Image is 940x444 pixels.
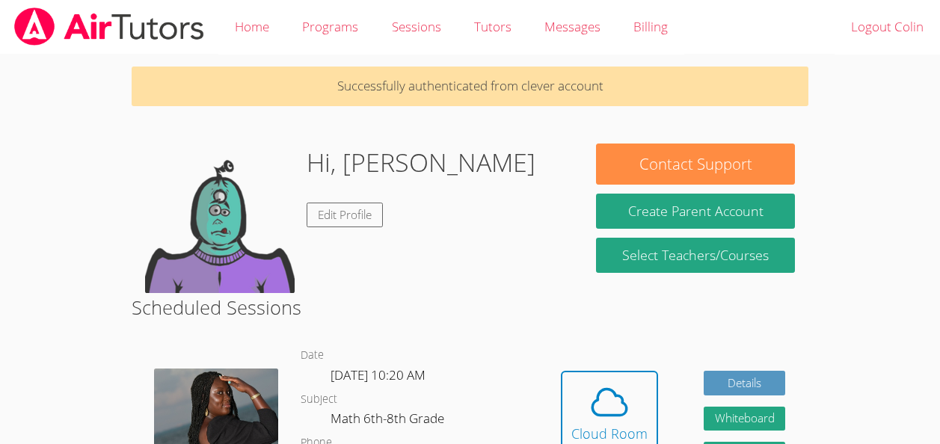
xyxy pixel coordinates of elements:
[596,194,794,229] button: Create Parent Account
[596,238,794,273] a: Select Teachers/Courses
[307,144,535,182] h1: Hi, [PERSON_NAME]
[301,346,324,365] dt: Date
[301,390,337,409] dt: Subject
[145,144,295,293] img: default.png
[596,144,794,185] button: Contact Support
[704,371,786,395] a: Details
[331,408,447,434] dd: Math 6th-8th Grade
[544,18,600,35] span: Messages
[132,293,808,321] h2: Scheduled Sessions
[571,423,648,444] div: Cloud Room
[132,67,808,106] p: Successfully authenticated from clever account
[704,407,786,431] button: Whiteboard
[331,366,426,383] span: [DATE] 10:20 AM
[13,7,206,46] img: airtutors_banner-c4298cdbf04f3fff15de1276eac7730deb9818008684d7c2e4769d2f7ddbe033.png
[307,203,383,227] a: Edit Profile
